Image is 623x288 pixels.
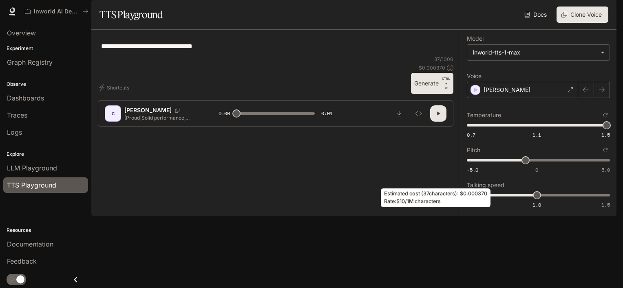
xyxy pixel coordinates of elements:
span: 0 [535,166,538,173]
p: [Proud]Solid performance, everyone! [124,114,199,121]
div: Estimated cost ( 37 characters): $ 0.000370 Rate: $10/1M characters [381,188,490,207]
p: Talking speed [467,182,504,188]
span: 1.5 [601,201,610,208]
button: Copy Voice ID [172,108,183,113]
p: Pitch [467,147,480,153]
h1: TTS Playground [99,7,163,23]
button: Clone Voice [557,7,608,23]
div: C [106,107,119,120]
a: Docs [523,7,550,23]
p: [PERSON_NAME] [124,106,172,114]
span: -5.0 [467,166,478,173]
span: 1.5 [601,131,610,138]
p: Inworld AI Demos [34,8,80,15]
div: inworld-tts-1-max [473,48,596,57]
p: 37 / 1000 [434,56,453,63]
div: inworld-tts-1-max [467,45,610,60]
button: Reset to default [601,146,610,155]
span: 0:01 [321,109,333,118]
span: 1.0 [532,201,541,208]
p: CTRL + [442,76,450,86]
button: Inspect [411,105,427,122]
p: ⏎ [442,76,450,91]
span: 5.0 [601,166,610,173]
span: 1.1 [532,131,541,138]
button: Shortcuts [98,81,133,94]
button: All workspaces [21,3,92,20]
p: Model [467,36,484,41]
p: [PERSON_NAME] [484,86,530,94]
span: 0.7 [467,131,475,138]
button: Download audio [391,105,407,122]
button: GenerateCTRL +⏎ [411,73,453,94]
button: Reset to default [601,111,610,120]
span: 0:00 [219,109,230,118]
p: Temperature [467,112,501,118]
p: Voice [467,73,482,79]
p: $ 0.000370 [419,64,445,71]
